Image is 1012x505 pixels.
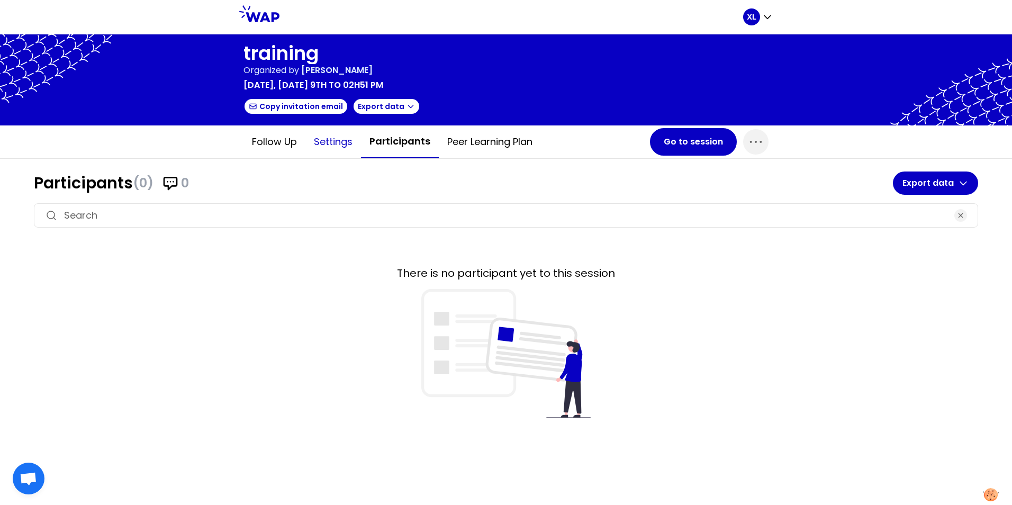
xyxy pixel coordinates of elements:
button: Go to session [650,128,737,156]
button: Settings [305,126,361,158]
button: Participants [361,125,439,158]
button: Follow up [243,126,305,158]
button: Copy invitation email [243,98,348,115]
span: [PERSON_NAME] [301,64,373,76]
p: XL [747,12,756,22]
button: Export data [353,98,420,115]
p: [DATE], [DATE] 9th to 02h51 pm [243,79,383,92]
input: Search [64,208,948,223]
h1: Participants [34,174,893,193]
span: (0) [133,175,153,192]
p: Organized by [243,64,299,77]
button: XL [743,8,773,25]
h2: There is no participant yet to this session [34,266,978,281]
button: Peer learning plan [439,126,541,158]
h1: training [243,43,420,64]
span: 0 [181,175,189,192]
a: Open chat [13,463,44,494]
button: Export data [893,172,978,195]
